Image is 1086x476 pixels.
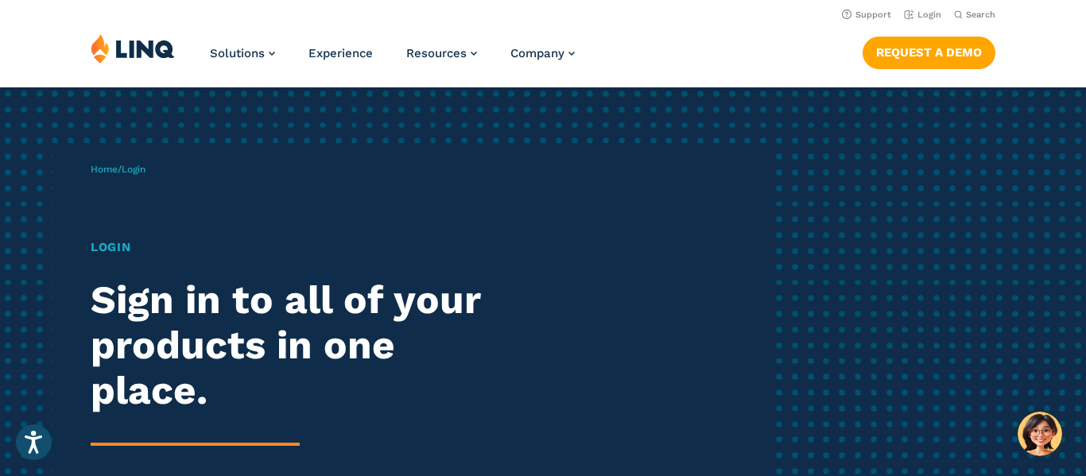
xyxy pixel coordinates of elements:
[966,10,995,20] span: Search
[91,277,509,412] h2: Sign in to all of your products in one place.
[210,33,575,86] nav: Primary Navigation
[91,164,118,175] a: Home
[122,164,145,175] span: Login
[842,10,891,20] a: Support
[863,37,995,68] a: Request a Demo
[406,46,467,60] span: Resources
[510,46,564,60] span: Company
[210,46,275,60] a: Solutions
[91,33,175,64] img: LINQ | K‑12 Software
[91,164,145,175] span: /
[904,10,941,20] a: Login
[406,46,477,60] a: Resources
[1018,412,1062,456] button: Hello, have a question? Let’s chat.
[91,238,509,257] h1: Login
[308,46,373,60] a: Experience
[210,46,265,60] span: Solutions
[954,9,995,21] button: Open Search Bar
[863,33,995,68] nav: Button Navigation
[510,46,575,60] a: Company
